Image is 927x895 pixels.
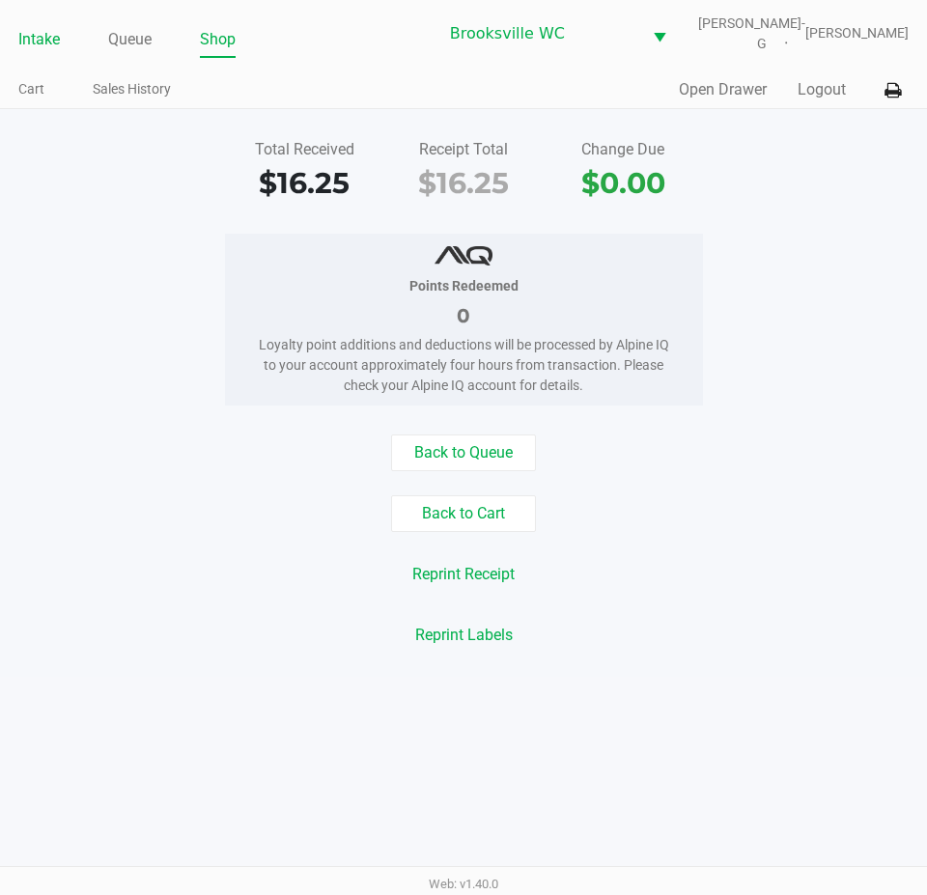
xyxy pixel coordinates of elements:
[450,22,630,45] span: Brooksville WC
[399,138,529,161] div: Receipt Total
[239,161,370,205] div: $16.25
[108,26,152,53] a: Queue
[400,556,527,593] button: Reprint Receipt
[798,78,846,101] button: Logout
[391,434,536,471] button: Back to Queue
[805,23,909,43] span: [PERSON_NAME]
[18,26,60,53] a: Intake
[429,877,498,891] span: Web: v1.40.0
[403,617,525,654] button: Reprint Labels
[93,77,171,101] a: Sales History
[641,11,678,56] button: Select
[558,161,688,205] div: $0.00
[239,138,370,161] div: Total Received
[698,14,805,54] span: [PERSON_NAME]-G
[391,495,536,532] button: Back to Cart
[254,335,674,396] div: Loyalty point additions and deductions will be processed by Alpine IQ to your account approximate...
[200,26,236,53] a: Shop
[679,78,767,101] button: Open Drawer
[18,77,44,101] a: Cart
[558,138,688,161] div: Change Due
[254,301,674,330] div: 0
[254,276,674,296] div: Points Redeemed
[399,161,529,205] div: $16.25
